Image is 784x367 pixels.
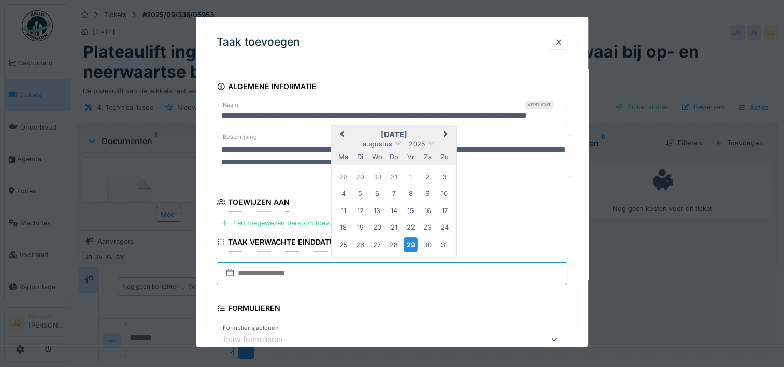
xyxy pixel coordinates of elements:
div: Choose zondag 3 augustus 2025 [437,170,451,183]
div: Choose maandag 11 augustus 2025 [336,203,350,217]
button: Next Month [438,127,455,144]
label: Naam [221,101,240,109]
div: Choose zondag 31 augustus 2025 [437,237,451,251]
div: Choose zaterdag 23 augustus 2025 [420,220,434,234]
div: Choose woensdag 6 augustus 2025 [370,187,384,201]
div: Choose zaterdag 16 augustus 2025 [420,203,434,217]
div: Choose woensdag 13 augustus 2025 [370,203,384,217]
div: Choose zaterdag 2 augustus 2025 [420,170,434,183]
div: donderdag [387,150,401,164]
div: Choose maandag 25 augustus 2025 [336,237,350,251]
div: Choose vrijdag 1 augustus 2025 [404,170,418,183]
div: zondag [437,150,451,164]
label: Beschrijving [221,131,259,144]
button: Previous Month [333,127,349,144]
div: Choose vrijdag 8 augustus 2025 [404,187,418,201]
div: Een toegewezen persoon toevoegen [217,216,353,230]
div: Choose zondag 10 augustus 2025 [437,187,451,201]
h3: Taak toevoegen [217,36,300,49]
div: Choose dinsdag 12 augustus 2025 [353,203,367,217]
div: Toewijzen aan [217,194,290,212]
div: Choose zondag 17 augustus 2025 [437,203,451,217]
div: Choose zondag 24 augustus 2025 [437,220,451,234]
div: Choose maandag 4 augustus 2025 [336,187,350,201]
div: Choose maandag 28 juli 2025 [336,170,350,183]
div: Choose donderdag 21 augustus 2025 [387,220,401,234]
div: Choose vrijdag 29 augustus 2025 [404,237,418,252]
div: Choose dinsdag 26 augustus 2025 [353,237,367,251]
div: Choose woensdag 27 augustus 2025 [370,237,384,251]
div: woensdag [370,150,384,164]
div: Verplicht [525,101,553,109]
div: dinsdag [353,150,367,164]
div: Choose donderdag 14 augustus 2025 [387,203,401,217]
div: zaterdag [420,150,434,164]
div: Choose woensdag 20 augustus 2025 [370,220,384,234]
div: Choose maandag 18 augustus 2025 [336,220,350,234]
div: Choose dinsdag 29 juli 2025 [353,170,367,183]
div: Choose woensdag 30 juli 2025 [370,170,384,183]
span: 2025 [409,140,425,148]
div: Choose zaterdag 30 augustus 2025 [420,237,434,251]
div: Algemene informatie [217,79,317,96]
div: Choose vrijdag 15 augustus 2025 [404,203,418,217]
div: vrijdag [404,150,418,164]
div: Choose donderdag 28 augustus 2025 [387,237,401,251]
div: Choose donderdag 31 juli 2025 [387,170,401,183]
div: Choose dinsdag 19 augustus 2025 [353,220,367,234]
div: Choose zaterdag 9 augustus 2025 [420,187,434,201]
div: Choose vrijdag 22 augustus 2025 [404,220,418,234]
div: Formulieren [217,301,280,318]
div: Jouw formulieren [221,333,297,345]
div: Choose dinsdag 5 augustus 2025 [353,187,367,201]
div: Taak verwachte einddatum [217,234,341,252]
h2: [DATE] [332,130,456,139]
label: Formulier sjablonen [221,323,281,332]
span: augustus [363,140,392,148]
div: Choose donderdag 7 augustus 2025 [387,187,401,201]
div: maandag [336,150,350,164]
div: Month augustus, 2025 [335,168,452,253]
